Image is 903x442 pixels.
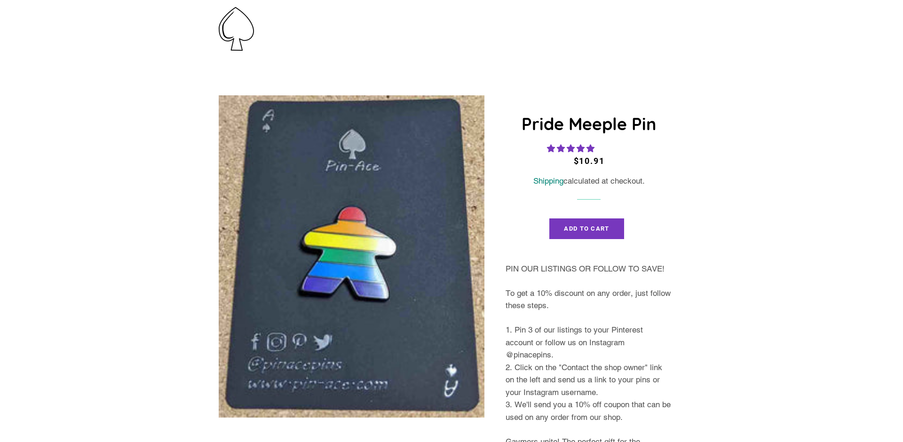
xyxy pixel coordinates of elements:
a: Events [705,17,747,42]
a: Contact Us [792,17,852,42]
a: All Products [405,17,475,42]
p: 1. Pin 3 of our listings to your Pinterest account or follow us on Instagram @pinacepins. 2. Clic... [506,324,673,424]
a: Home [367,17,403,42]
p: To get a 10% discount on any order, just follow these steps. [506,287,673,312]
img: Pin-Ace [219,7,254,51]
span: Add to Cart [564,225,609,232]
a: About [750,17,789,42]
a: Collections [476,17,551,42]
img: Pride Meeple Pin - Pin-Ace [219,95,484,418]
span: 5.00 stars [547,144,597,153]
div: calculated at checkout. [506,175,673,187]
button: Add to Cart [549,218,624,239]
h1: Pride Meeple Pin [506,112,673,136]
a: Giveaways [646,17,703,42]
a: FAQ [855,17,883,42]
a: Shipping [533,176,563,186]
p: PIN OUR LISTINGS OR FOLLOW TO SAVE! [506,263,673,275]
span: $10.91 [574,156,605,166]
a: Affiliate Program [554,17,643,42]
